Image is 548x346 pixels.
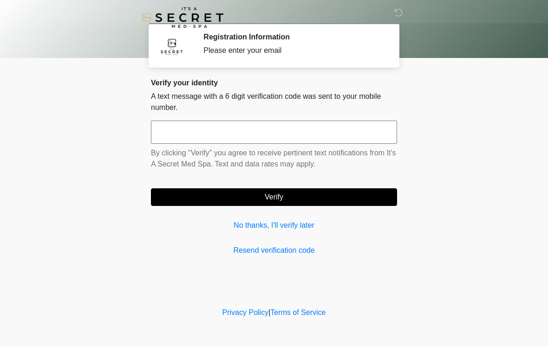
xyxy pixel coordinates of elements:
h2: Registration Information [203,32,383,41]
h2: Verify your identity [151,78,397,87]
a: No thanks, I'll verify later [151,220,397,231]
a: Privacy Policy [222,308,269,316]
a: Terms of Service [270,308,326,316]
img: It's A Secret Med Spa Logo [142,7,223,28]
button: Verify [151,188,397,206]
a: | [268,308,270,316]
p: A text message with a 6 digit verification code was sent to your mobile number. [151,91,397,113]
img: Agent Avatar [158,32,186,60]
a: Resend verification code [151,245,397,256]
div: Please enter your email [203,45,383,56]
p: By clicking "Verify" you agree to receive pertinent text notifications from It's A Secret Med Spa... [151,147,397,170]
